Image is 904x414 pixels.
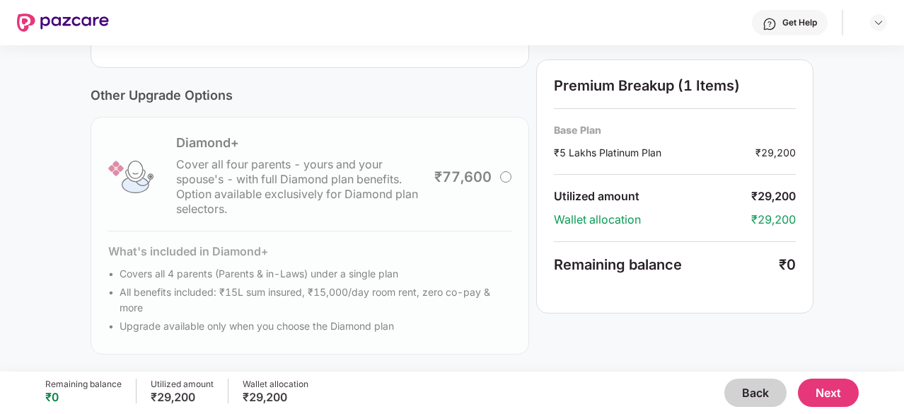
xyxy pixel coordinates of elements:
div: ₹29,200 [151,390,214,404]
img: svg+xml;base64,PHN2ZyBpZD0iRHJvcGRvd24tMzJ4MzIiIHhtbG5zPSJodHRwOi8vd3d3LnczLm9yZy8yMDAwL3N2ZyIgd2... [873,17,884,28]
div: ₹0 [45,390,122,404]
div: Wallet allocation [243,379,308,390]
div: Base Plan [554,123,796,137]
img: svg+xml;base64,PHN2ZyBpZD0iSGVscC0zMngzMiIgeG1sbnM9Imh0dHA6Ly93d3cudzMub3JnLzIwMDAvc3ZnIiB3aWR0aD... [763,17,777,31]
button: Next [798,379,859,407]
div: ₹0 [779,256,796,273]
div: ₹29,200 [751,189,796,204]
img: New Pazcare Logo [17,13,109,32]
div: Get Help [782,17,817,28]
div: Remaining balance [554,256,779,273]
div: Remaining balance [45,379,122,390]
div: Other Upgrade Options [91,88,529,103]
div: ₹29,200 [243,390,308,404]
div: Utilized amount [554,189,751,204]
div: ₹29,200 [755,145,796,160]
div: Wallet allocation [554,212,751,227]
button: Back [724,379,787,407]
div: Premium Breakup (1 Items) [554,77,796,94]
div: ₹29,200 [751,212,796,227]
div: ₹5 Lakhs Platinum Plan [554,145,755,160]
div: Utilized amount [151,379,214,390]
